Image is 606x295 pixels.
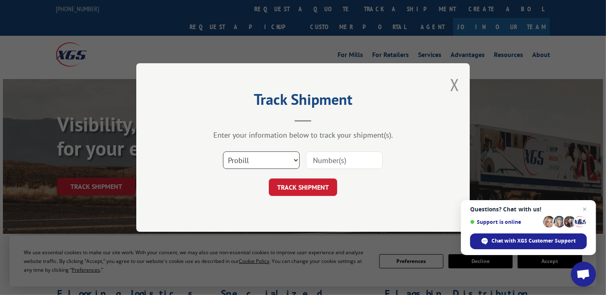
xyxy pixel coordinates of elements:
button: TRACK SHIPMENT [269,178,337,196]
span: Questions? Chat with us! [470,206,587,213]
span: Support is online [470,219,540,225]
button: Close modal [450,74,459,96]
div: Open chat [571,262,596,287]
div: Chat with XGS Customer Support [470,233,587,249]
span: Chat with XGS Customer Support [492,237,576,245]
div: Enter your information below to track your shipment(s). [178,130,428,140]
span: Close chat [580,204,590,214]
h2: Track Shipment [178,94,428,109]
input: Number(s) [306,151,383,169]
